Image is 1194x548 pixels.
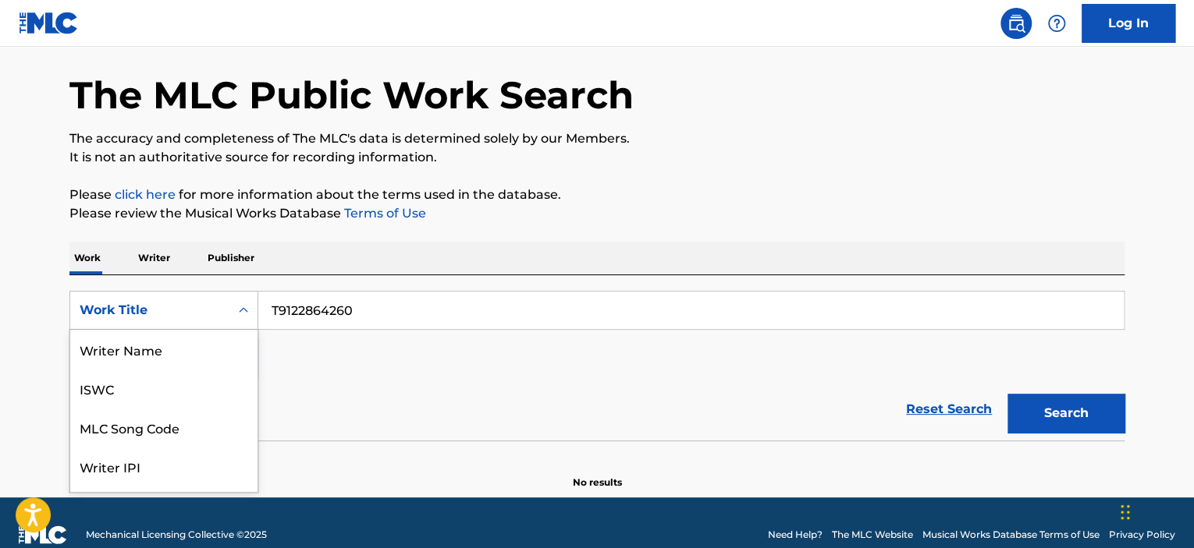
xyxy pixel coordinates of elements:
a: Musical Works Database Terms of Use [922,528,1100,542]
a: Terms of Use [341,206,426,221]
button: Search [1007,394,1125,433]
div: Work Title [80,301,220,320]
form: Search Form [69,291,1125,440]
h1: The MLC Public Work Search [69,72,634,118]
p: Writer [133,242,175,274]
a: click here [115,187,176,202]
div: Drag [1121,489,1130,536]
p: No results [573,457,622,490]
div: ISWC [70,369,258,408]
p: Publisher [203,242,259,274]
p: The accuracy and completeness of The MLC's data is determined solely by our Members. [69,129,1125,148]
p: Work [69,242,105,274]
a: Log In [1082,4,1175,43]
div: MLC Song Code [70,408,258,447]
a: Privacy Policy [1109,528,1175,542]
div: Publisher Name [70,486,258,525]
a: Public Search [1000,8,1032,39]
a: The MLC Website [832,528,913,542]
img: search [1007,14,1025,33]
div: Writer Name [70,330,258,369]
iframe: Chat Widget [1116,473,1194,548]
div: Writer IPI [70,447,258,486]
img: logo [19,525,67,544]
a: Need Help? [768,528,823,542]
div: Help [1041,8,1072,39]
p: Please for more information about the terms used in the database. [69,186,1125,204]
p: Please review the Musical Works Database [69,204,1125,223]
p: It is not an authoritative source for recording information. [69,148,1125,167]
span: Mechanical Licensing Collective © 2025 [86,528,267,542]
img: MLC Logo [19,12,79,34]
a: Reset Search [898,392,1000,426]
img: help [1047,14,1066,33]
